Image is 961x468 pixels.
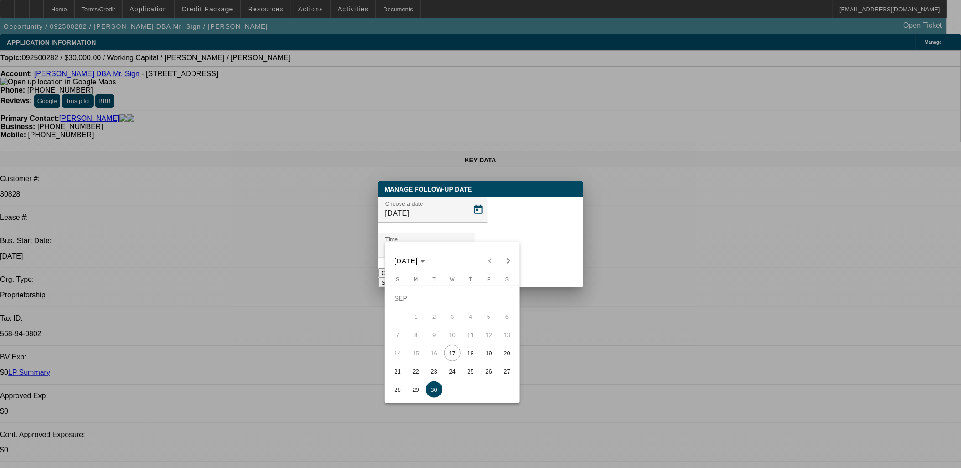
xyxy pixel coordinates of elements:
span: 8 [408,327,424,343]
button: September 13, 2025 [498,326,516,344]
button: September 22, 2025 [407,362,425,380]
button: September 8, 2025 [407,326,425,344]
button: September 24, 2025 [443,362,462,380]
button: September 4, 2025 [462,307,480,326]
span: 4 [462,308,479,325]
span: 10 [444,327,461,343]
span: [DATE] [395,257,418,265]
span: M [414,276,418,282]
span: 2 [426,308,442,325]
span: T [433,276,436,282]
span: 16 [426,345,442,361]
button: September 12, 2025 [480,326,498,344]
button: September 9, 2025 [425,326,443,344]
span: 24 [444,363,461,380]
td: SEP [389,289,516,307]
span: W [450,276,455,282]
button: September 6, 2025 [498,307,516,326]
button: September 2, 2025 [425,307,443,326]
span: 9 [426,327,442,343]
button: September 16, 2025 [425,344,443,362]
button: September 27, 2025 [498,362,516,380]
button: September 26, 2025 [480,362,498,380]
button: September 5, 2025 [480,307,498,326]
button: September 3, 2025 [443,307,462,326]
button: September 20, 2025 [498,344,516,362]
button: Choose month and year [391,253,429,269]
span: 5 [481,308,497,325]
button: September 14, 2025 [389,344,407,362]
button: September 11, 2025 [462,326,480,344]
span: 28 [390,381,406,398]
span: 17 [444,345,461,361]
span: 21 [390,363,406,380]
span: 30 [426,381,442,398]
span: 15 [408,345,424,361]
span: 29 [408,381,424,398]
button: September 15, 2025 [407,344,425,362]
button: September 18, 2025 [462,344,480,362]
button: September 7, 2025 [389,326,407,344]
span: 1 [408,308,424,325]
button: September 10, 2025 [443,326,462,344]
span: 11 [462,327,479,343]
span: 13 [499,327,515,343]
span: 26 [481,363,497,380]
span: 3 [444,308,461,325]
span: 6 [499,308,515,325]
button: September 1, 2025 [407,307,425,326]
button: September 30, 2025 [425,380,443,399]
span: 20 [499,345,515,361]
button: Next month [499,252,518,270]
span: S [505,276,509,282]
span: 18 [462,345,479,361]
span: T [469,276,473,282]
span: F [488,276,491,282]
button: September 19, 2025 [480,344,498,362]
button: September 17, 2025 [443,344,462,362]
span: 23 [426,363,442,380]
button: September 21, 2025 [389,362,407,380]
span: 19 [481,345,497,361]
span: S [396,276,399,282]
span: 7 [390,327,406,343]
button: September 28, 2025 [389,380,407,399]
span: 27 [499,363,515,380]
button: September 29, 2025 [407,380,425,399]
span: 22 [408,363,424,380]
button: September 25, 2025 [462,362,480,380]
span: 25 [462,363,479,380]
span: 14 [390,345,406,361]
span: 12 [481,327,497,343]
button: September 23, 2025 [425,362,443,380]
